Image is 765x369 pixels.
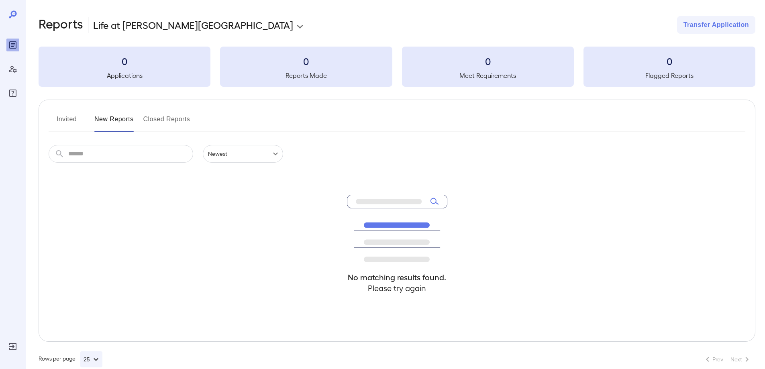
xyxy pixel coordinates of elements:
[347,283,447,294] h4: Please try again
[39,71,210,80] h5: Applications
[39,55,210,67] h3: 0
[402,55,574,67] h3: 0
[699,353,755,366] nav: pagination navigation
[677,16,755,34] button: Transfer Application
[6,63,19,75] div: Manage Users
[80,351,102,367] button: 25
[39,47,755,87] summary: 0Applications0Reports Made0Meet Requirements0Flagged Reports
[6,87,19,100] div: FAQ
[583,55,755,67] h3: 0
[93,18,293,31] p: Life at [PERSON_NAME][GEOGRAPHIC_DATA]
[6,340,19,353] div: Log Out
[94,113,134,132] button: New Reports
[49,113,85,132] button: Invited
[6,39,19,51] div: Reports
[220,55,392,67] h3: 0
[203,145,283,163] div: Newest
[402,71,574,80] h5: Meet Requirements
[143,113,190,132] button: Closed Reports
[39,351,102,367] div: Rows per page
[583,71,755,80] h5: Flagged Reports
[220,71,392,80] h5: Reports Made
[39,16,83,34] h2: Reports
[347,272,447,283] h4: No matching results found.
